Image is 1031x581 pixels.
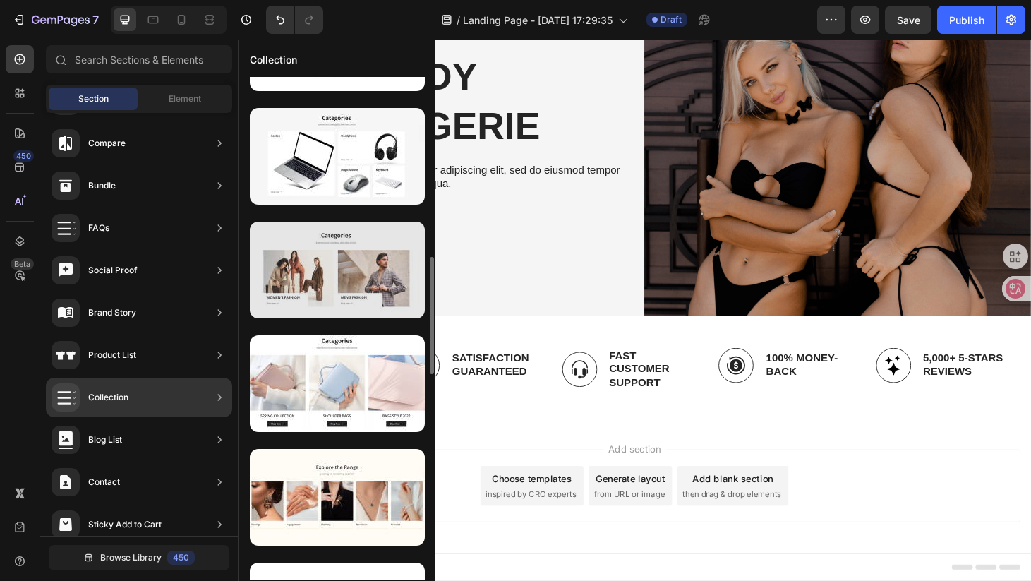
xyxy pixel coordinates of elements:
[475,479,580,492] span: then drag & drop elements
[897,14,920,26] span: Save
[949,13,984,28] div: Publish
[486,462,572,477] div: Add blank section
[229,333,321,362] p: Satisfaction Guaranteed
[88,306,136,320] div: Brand Story
[272,462,357,477] div: Choose templates
[382,462,457,477] div: Generate layout
[380,479,456,492] span: from URL or image
[265,479,361,492] span: inspired by CRO experts
[88,433,122,447] div: Blog List
[88,263,138,277] div: Social Proof
[178,329,216,366] img: 432750572815254551-4c649491-4898-41e4-8a70-5f23beefe42b.svg
[390,430,457,445] span: Add section
[681,329,719,366] img: 432750572815254551-e1829617-372c-4814-9c5a-9c42e2410feb.svg
[513,329,551,366] img: gempages_432750572815254551-79a88ae7-7e81-40d3-8ea3-4ee549b0a658.svg
[732,333,824,362] p: 5,000+ 5-Stars Reviews
[266,6,323,34] div: Undo/Redo
[346,333,384,371] img: gempages_432750572815254551-24ffd40a-bce6-4121-b7c4-a8c2eb223225.svg
[564,333,656,362] p: 100% Money-Back
[457,13,460,28] span: /
[61,340,149,355] p: Free Shipping
[100,551,162,564] span: Browse Library
[78,92,109,105] span: Section
[463,13,613,28] span: Landing Page - [DATE] 17:29:35
[88,390,128,405] div: Collection
[88,136,126,150] div: Compare
[46,45,232,73] input: Search Sections & Elements
[11,258,34,270] div: Beta
[49,545,229,570] button: Browse Library450
[88,517,162,532] div: Sticky Add to Cart
[238,40,1031,581] iframe: Design area
[88,475,120,489] div: Contact
[88,221,109,235] div: FAQs
[6,6,105,34] button: 7
[167,551,195,565] div: 450
[397,330,489,374] p: Fast Customer Support
[937,6,996,34] button: Publish
[885,6,931,34] button: Save
[11,329,49,367] img: 432750572815254551-bdfae9bb-78ef-45d4-be06-265b4d88f730.svg
[88,348,136,362] div: Product List
[169,92,201,105] span: Element
[92,11,99,28] p: 7
[13,150,34,162] div: 450
[88,179,116,193] div: Bundle
[661,13,682,26] span: Draft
